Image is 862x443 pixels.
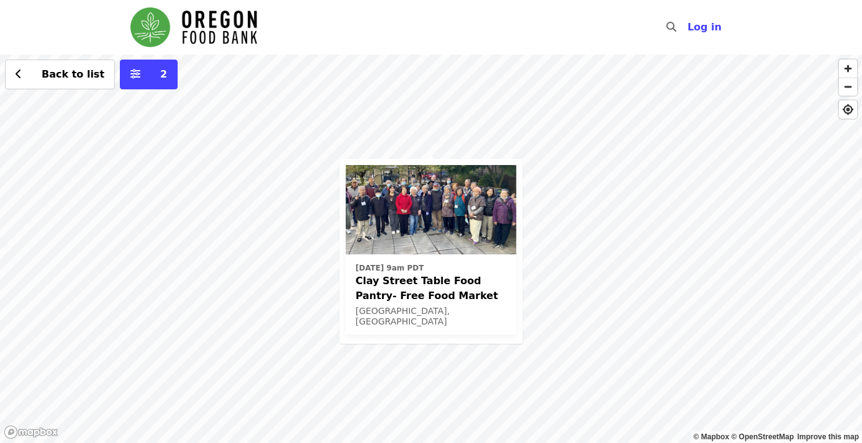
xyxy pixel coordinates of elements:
[120,60,178,89] button: More filters (2 selected)
[346,165,517,254] img: Clay Street Table Food Pantry- Free Food Market organized by Oregon Food Bank
[356,262,424,274] time: [DATE] 9am PDT
[839,78,857,96] button: Zoom Out
[839,60,857,78] button: Zoom In
[731,432,794,441] a: OpenStreetMap
[4,425,58,439] a: Mapbox logo
[797,432,859,441] a: Map feedback
[694,432,730,441] a: Mapbox
[346,165,517,334] a: See details for "Clay Street Table Food Pantry- Free Food Market"
[666,21,676,33] i: search icon
[5,60,115,89] button: Back to list
[356,274,507,303] span: Clay Street Table Food Pantry- Free Food Market
[16,68,22,80] i: chevron-left icon
[687,21,722,33] span: Log in
[160,68,167,80] span: 2
[130,7,257,47] img: Oregon Food Bank - Home
[678,15,732,40] button: Log in
[356,306,507,327] div: [GEOGRAPHIC_DATA], [GEOGRAPHIC_DATA]
[42,68,104,80] span: Back to list
[130,68,140,80] i: sliders-h icon
[684,12,694,42] input: Search
[839,101,857,119] button: Find My Location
